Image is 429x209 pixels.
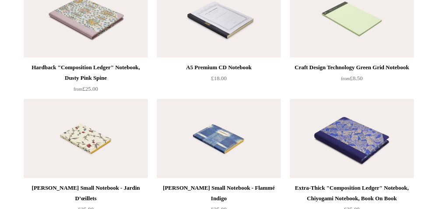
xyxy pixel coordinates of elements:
[24,99,148,178] a: Antoinette Poisson Small Notebook - Jardin D’œillets Antoinette Poisson Small Notebook - Jardin D...
[290,99,414,178] a: Extra-Thick "Composition Ledger" Notebook, Chiyogami Notebook, Book On Book Extra-Thick "Composit...
[211,75,227,81] span: £18.00
[24,62,148,98] a: Hardback "Composition Ledger" Notebook, Dusty Pink Spine from£25.00
[157,62,281,98] a: A5 Premium CD Notebook £18.00
[290,62,414,98] a: Craft Design Technology Green Grid Notebook from£8.50
[341,76,350,81] span: from
[157,99,281,178] a: Antoinette Poisson Small Notebook - Flammé Indigo Antoinette Poisson Small Notebook - Flammé Indigo
[159,183,279,204] div: [PERSON_NAME] Small Notebook - Flammé Indigo
[26,183,146,204] div: [PERSON_NAME] Small Notebook - Jardin D’œillets
[74,85,98,92] span: £25.00
[74,87,82,92] span: from
[341,75,362,81] span: £8.50
[157,99,281,178] img: Antoinette Poisson Small Notebook - Flammé Indigo
[159,62,279,73] div: A5 Premium CD Notebook
[292,62,412,73] div: Craft Design Technology Green Grid Notebook
[24,99,148,178] img: Antoinette Poisson Small Notebook - Jardin D’œillets
[290,99,414,178] img: Extra-Thick "Composition Ledger" Notebook, Chiyogami Notebook, Book On Book
[26,62,146,83] div: Hardback "Composition Ledger" Notebook, Dusty Pink Spine
[292,183,412,204] div: Extra-Thick "Composition Ledger" Notebook, Chiyogami Notebook, Book On Book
